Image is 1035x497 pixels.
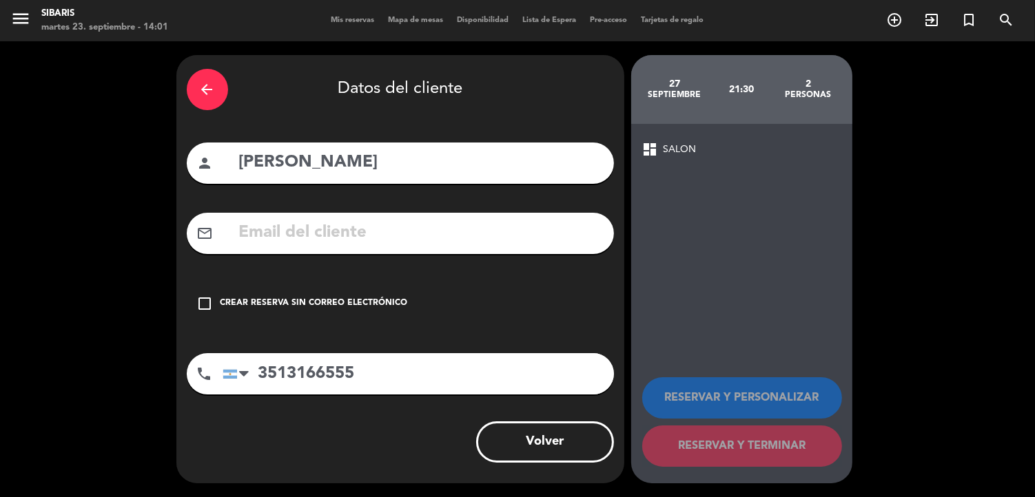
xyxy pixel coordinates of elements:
[923,12,940,28] i: exit_to_app
[197,225,214,242] i: mail_outline
[10,8,31,29] i: menu
[516,17,584,24] span: Lista de Espera
[10,8,31,34] button: menu
[998,12,1014,28] i: search
[961,12,977,28] i: turned_in_not
[451,17,516,24] span: Disponibilidad
[187,65,614,114] div: Datos del cliente
[642,78,708,89] div: 27
[223,354,255,394] div: Argentina: +54
[325,17,382,24] span: Mis reservas
[708,65,775,114] div: 21:30
[642,425,842,467] button: RESERVAR Y TERMINAR
[775,89,841,101] div: personas
[199,81,216,98] i: arrow_back
[221,297,408,310] div: Crear reserva sin correo electrónico
[584,17,635,24] span: Pre-acceso
[642,377,842,419] button: RESERVAR Y PERSONALIZAR
[642,141,659,158] span: dashboard
[41,21,168,34] div: martes 23. septiembre - 14:01
[196,366,213,382] i: phone
[238,219,604,247] input: Email del cliente
[238,149,604,177] input: Nombre del cliente
[886,12,903,28] i: add_circle_outline
[664,142,697,158] span: SALON
[635,17,711,24] span: Tarjetas de regalo
[197,295,214,312] i: check_box_outline_blank
[382,17,451,24] span: Mapa de mesas
[41,7,168,21] div: sibaris
[775,78,841,89] div: 2
[223,353,614,394] input: Número de teléfono...
[642,89,708,101] div: septiembre
[476,421,614,463] button: Volver
[197,155,214,171] i: person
